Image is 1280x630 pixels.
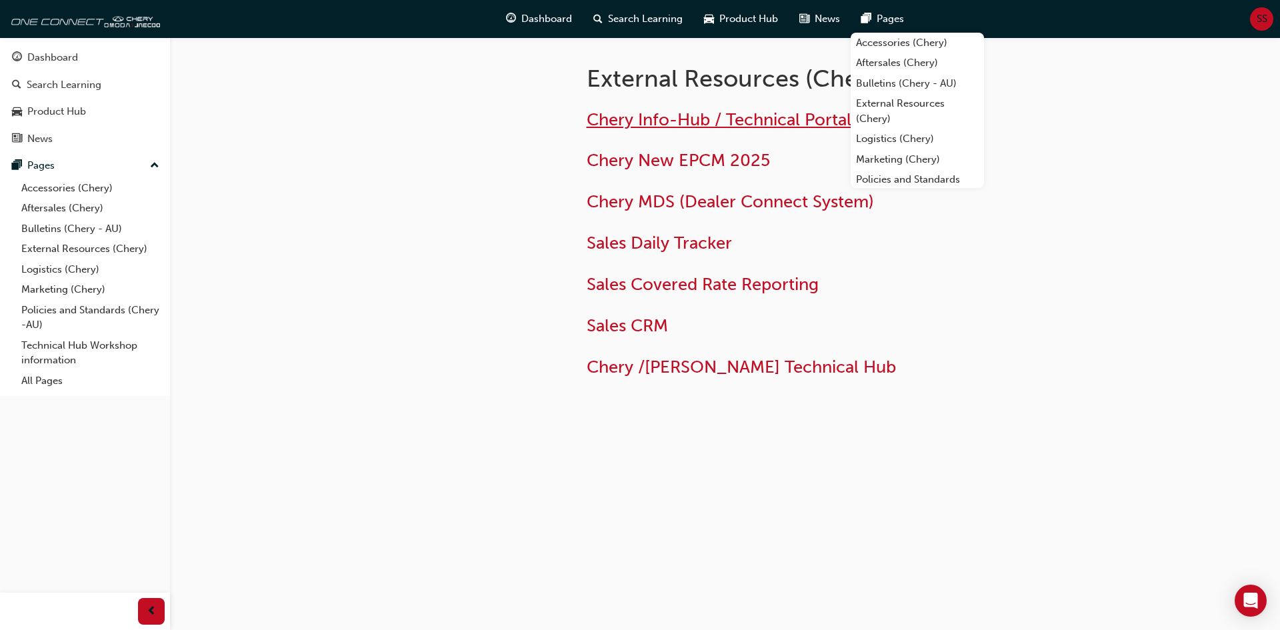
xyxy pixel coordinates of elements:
[5,153,165,178] button: Pages
[1235,585,1267,617] div: Open Intercom Messenger
[27,104,86,119] div: Product Hub
[719,11,778,27] span: Product Hub
[587,150,770,171] a: Chery New EPCM 2025
[704,11,714,27] span: car-icon
[27,131,53,147] div: News
[593,11,603,27] span: search-icon
[16,371,165,391] a: All Pages
[27,50,78,65] div: Dashboard
[587,274,819,295] a: Sales Covered Rate Reporting
[5,43,165,153] button: DashboardSearch LearningProduct HubNews
[16,300,165,335] a: Policies and Standards (Chery -AU)
[587,233,732,253] a: Sales Daily Tracker
[815,11,840,27] span: News
[12,160,22,172] span: pages-icon
[12,106,22,118] span: car-icon
[851,149,984,170] a: Marketing (Chery)
[789,5,851,33] a: news-iconNews
[851,93,984,129] a: External Resources (Chery)
[16,178,165,199] a: Accessories (Chery)
[587,191,874,212] a: Chery MDS (Dealer Connect System)
[1257,11,1267,27] span: SS
[5,99,165,124] a: Product Hub
[495,5,583,33] a: guage-iconDashboard
[12,133,22,145] span: news-icon
[861,11,871,27] span: pages-icon
[5,73,165,97] a: Search Learning
[5,45,165,70] a: Dashboard
[799,11,809,27] span: news-icon
[608,11,683,27] span: Search Learning
[16,279,165,300] a: Marketing (Chery)
[27,77,101,93] div: Search Learning
[16,259,165,280] a: Logistics (Chery)
[521,11,572,27] span: Dashboard
[583,5,693,33] a: search-iconSearch Learning
[12,79,21,91] span: search-icon
[7,5,160,32] img: oneconnect
[150,157,159,175] span: up-icon
[16,239,165,259] a: External Resources (Chery)
[587,109,851,130] a: Chery Info-Hub / Technical Portal
[16,219,165,239] a: Bulletins (Chery - AU)
[693,5,789,33] a: car-iconProduct Hub
[851,53,984,73] a: Aftersales (Chery)
[12,52,22,64] span: guage-icon
[16,198,165,219] a: Aftersales (Chery)
[506,11,516,27] span: guage-icon
[851,129,984,149] a: Logistics (Chery)
[877,11,904,27] span: Pages
[587,64,1024,93] h1: External Resources (Chery)
[851,169,984,205] a: Policies and Standards (Chery -AU)
[5,127,165,151] a: News
[851,5,915,33] a: pages-iconPages
[851,73,984,94] a: Bulletins (Chery - AU)
[587,357,896,377] a: Chery /[PERSON_NAME] Technical Hub
[16,335,165,371] a: Technical Hub Workshop information
[851,33,984,53] a: Accessories (Chery)
[587,315,668,336] a: Sales CRM
[27,158,55,173] div: Pages
[1250,7,1273,31] button: SS
[147,603,157,620] span: prev-icon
